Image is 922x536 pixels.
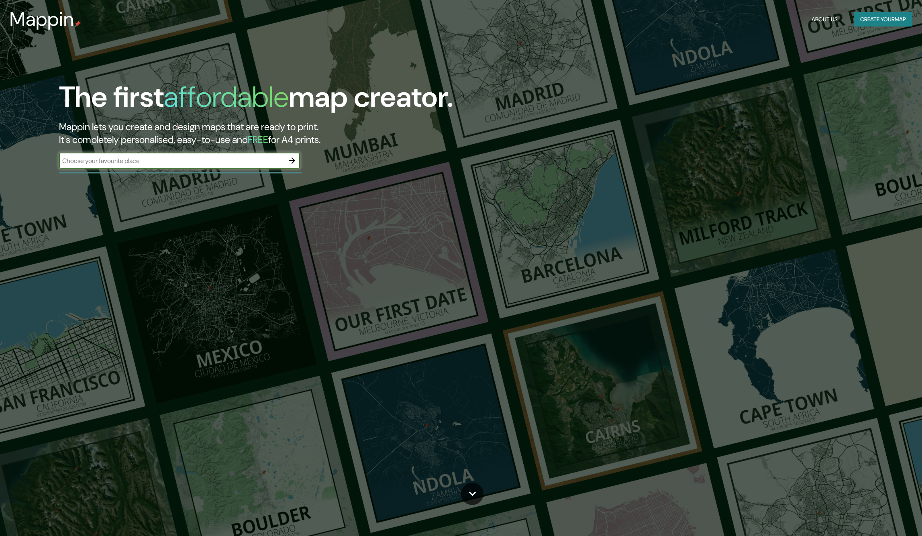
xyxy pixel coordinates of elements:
img: mappin-pin [74,21,81,27]
iframe: Help widget launcher [851,505,913,527]
h2: Mappin lets you create and design maps that are ready to print. It's completely personalised, eas... [59,120,520,146]
button: About Us [808,12,841,27]
h1: affordable [164,78,289,116]
h1: The first map creator. [59,80,453,120]
button: Create yourmap [854,12,912,27]
h3: Mappin [10,8,74,31]
h5: FREE [248,133,268,146]
input: Choose your favourite place [59,156,284,165]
